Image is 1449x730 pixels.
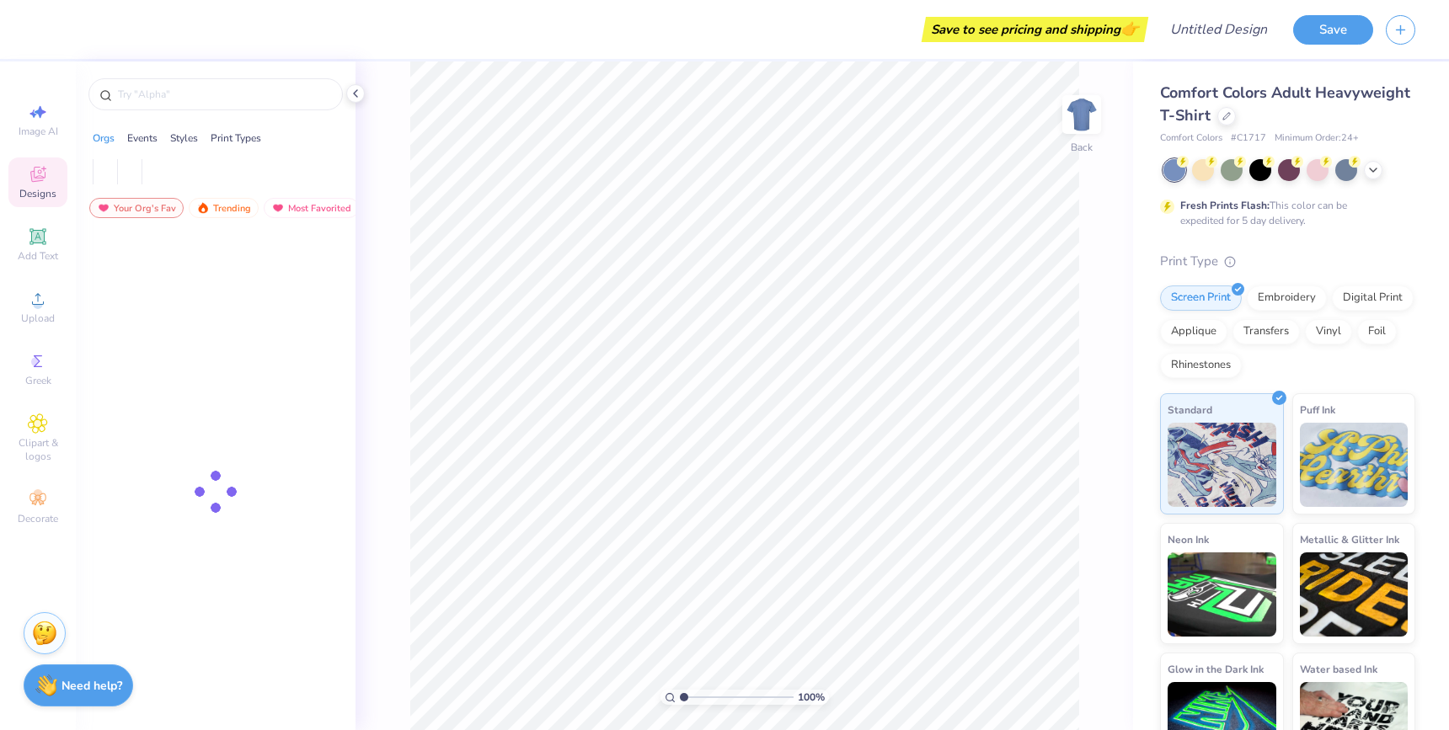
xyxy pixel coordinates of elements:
[1160,83,1410,125] span: Comfort Colors Adult Heavyweight T-Shirt
[8,436,67,463] span: Clipart & logos
[1168,660,1264,678] span: Glow in the Dark Ink
[25,374,51,387] span: Greek
[798,690,825,705] span: 100 %
[18,512,58,525] span: Decorate
[1300,552,1409,637] img: Metallic & Glitter Ink
[189,198,259,218] div: Trending
[1180,199,1270,212] strong: Fresh Prints Flash:
[89,198,184,218] div: Your Org's Fav
[1160,319,1227,344] div: Applique
[93,131,115,146] div: Orgs
[926,17,1144,42] div: Save to see pricing and shipping
[264,198,359,218] div: Most Favorited
[1332,285,1414,311] div: Digital Print
[1247,285,1327,311] div: Embroidery
[1232,319,1300,344] div: Transfers
[127,131,158,146] div: Events
[1300,660,1377,678] span: Water based Ink
[1168,401,1212,418] span: Standard
[1120,19,1139,39] span: 👉
[170,131,198,146] div: Styles
[211,131,261,146] div: Print Types
[1160,131,1222,146] span: Comfort Colors
[1300,423,1409,507] img: Puff Ink
[19,125,58,138] span: Image AI
[61,678,122,694] strong: Need help?
[1300,530,1399,548] span: Metallic & Glitter Ink
[19,187,56,200] span: Designs
[1168,530,1209,548] span: Neon Ink
[21,312,55,325] span: Upload
[1180,198,1388,228] div: This color can be expedited for 5 day delivery.
[1160,285,1242,311] div: Screen Print
[18,249,58,263] span: Add Text
[116,86,332,103] input: Try "Alpha"
[1168,423,1276,507] img: Standard
[1293,15,1373,45] button: Save
[1231,131,1266,146] span: # C1717
[1168,552,1276,637] img: Neon Ink
[1300,401,1335,418] span: Puff Ink
[1305,319,1352,344] div: Vinyl
[271,202,285,214] img: most_fav.gif
[97,202,110,214] img: most_fav.gif
[1275,131,1359,146] span: Minimum Order: 24 +
[1065,98,1099,131] img: Back
[196,202,210,214] img: trending.gif
[1160,252,1415,271] div: Print Type
[1071,140,1093,155] div: Back
[1157,13,1281,46] input: Untitled Design
[1160,353,1242,378] div: Rhinestones
[1357,319,1397,344] div: Foil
